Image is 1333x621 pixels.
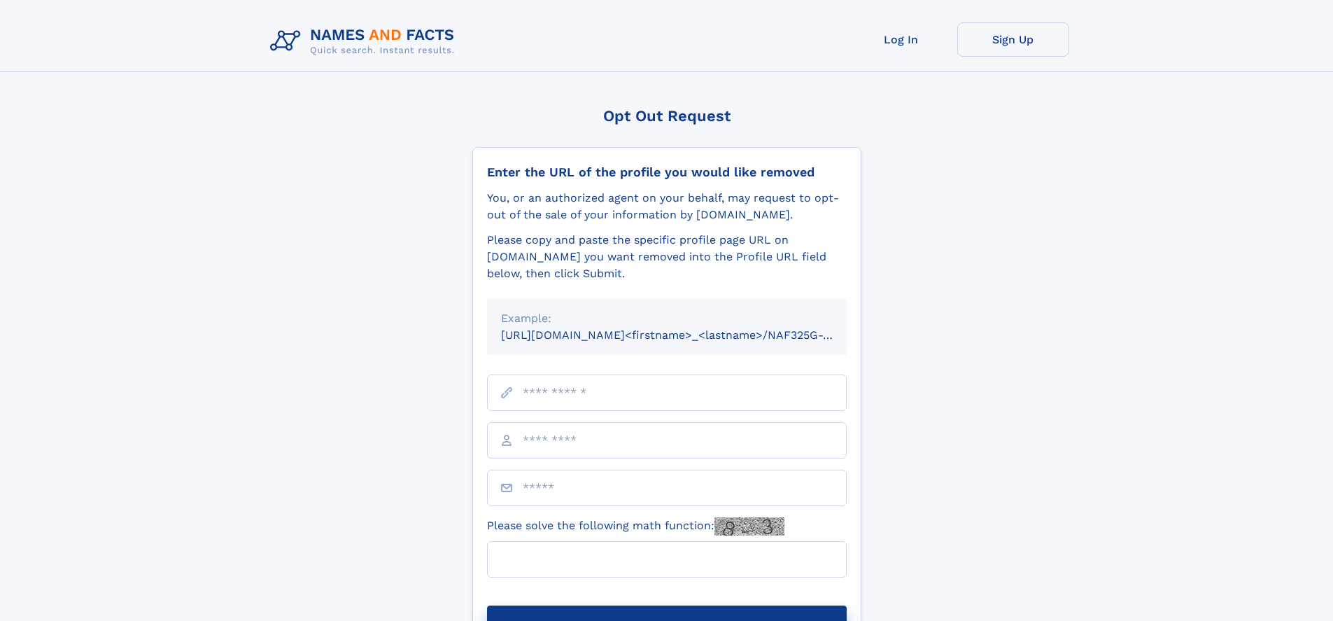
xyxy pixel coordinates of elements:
[487,232,847,282] div: Please copy and paste the specific profile page URL on [DOMAIN_NAME] you want removed into the Pr...
[501,310,833,327] div: Example:
[472,107,861,125] div: Opt Out Request
[501,328,873,342] small: [URL][DOMAIN_NAME]<firstname>_<lastname>/NAF325G-xxxxxxxx
[845,22,957,57] a: Log In
[487,165,847,180] div: Enter the URL of the profile you would like removed
[487,190,847,223] div: You, or an authorized agent on your behalf, may request to opt-out of the sale of your informatio...
[957,22,1069,57] a: Sign Up
[487,517,784,536] label: Please solve the following math function:
[265,22,466,60] img: Logo Names and Facts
